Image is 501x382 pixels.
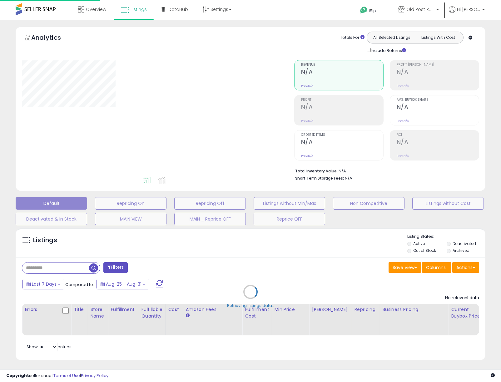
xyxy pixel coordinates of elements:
[340,35,365,41] div: Totals For
[360,6,368,14] i: Get Help
[95,213,166,225] button: MAIN VIEW
[301,133,383,137] span: Ordered Items
[457,6,480,13] span: Hi [PERSON_NAME]
[397,84,409,88] small: Prev: N/A
[397,139,479,147] h2: N/A
[369,33,415,42] button: All Selected Listings
[449,6,485,20] a: Hi [PERSON_NAME]
[345,175,352,181] span: N/A
[397,133,479,137] span: ROI
[295,167,475,174] li: N/A
[168,6,188,13] span: DataHub
[412,197,484,210] button: Listings without Cost
[81,373,108,379] a: Privacy Policy
[301,119,313,123] small: Prev: N/A
[95,197,166,210] button: Repricing On
[301,63,383,67] span: Revenue
[397,104,479,112] h2: N/A
[301,104,383,112] h2: N/A
[397,119,409,123] small: Prev: N/A
[131,6,147,13] span: Listings
[333,197,404,210] button: Non Competitive
[295,176,344,181] b: Short Term Storage Fees:
[254,213,325,225] button: Reprice OFF
[174,197,246,210] button: Repricing Off
[397,154,409,158] small: Prev: N/A
[295,168,338,174] b: Total Inventory Value:
[53,373,80,379] a: Terms of Use
[301,98,383,102] span: Profit
[31,33,73,43] h5: Analytics
[254,197,325,210] button: Listings without Min/Max
[397,63,479,67] span: Profit [PERSON_NAME]
[174,213,246,225] button: MAIN _ Reprice OFF
[355,2,388,20] a: Help
[16,197,87,210] button: Default
[301,84,313,88] small: Prev: N/A
[16,213,87,225] button: Deactivated & In Stock
[362,47,414,54] div: Include Returns
[6,373,29,379] strong: Copyright
[397,98,479,102] span: Avg. Buybox Share
[368,8,376,13] span: Help
[397,69,479,77] h2: N/A
[301,69,383,77] h2: N/A
[6,373,108,379] div: seller snap | |
[86,6,106,13] span: Overview
[415,33,461,42] button: Listings With Cost
[406,6,434,13] span: Old Post Road LLC
[301,154,313,158] small: Prev: N/A
[301,139,383,147] h2: N/A
[227,303,274,308] div: Retrieving listings data..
